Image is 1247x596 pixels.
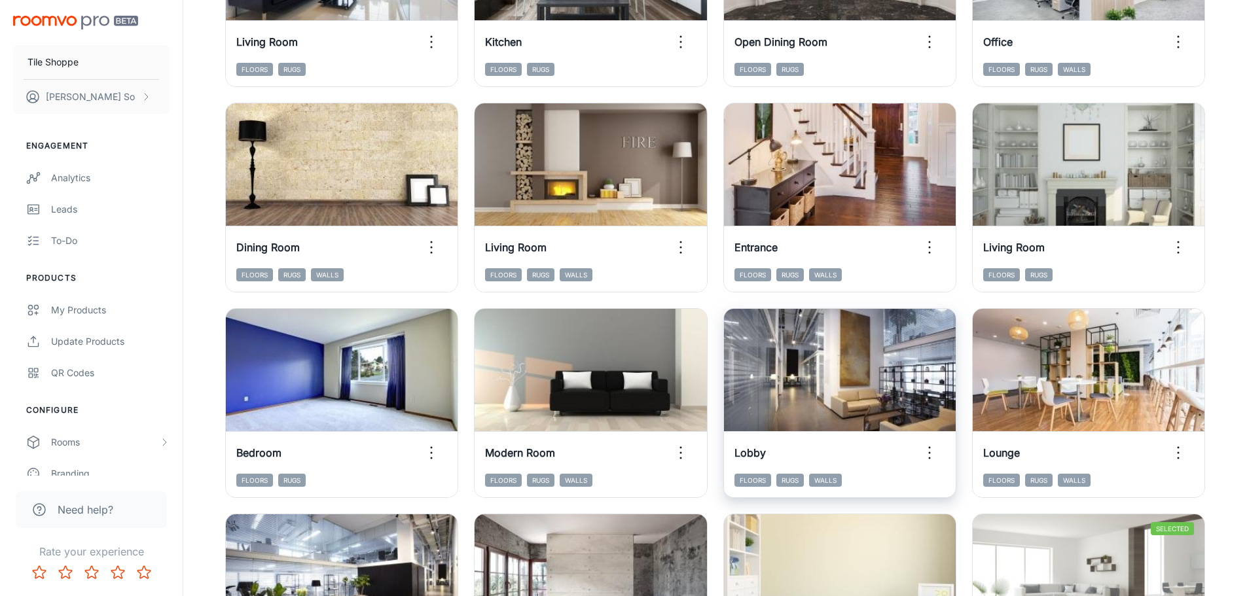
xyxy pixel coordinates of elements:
span: Rugs [1025,63,1053,76]
span: Rugs [1025,268,1053,281]
span: Rugs [776,63,804,76]
span: Rugs [527,268,554,281]
span: Rugs [527,474,554,487]
span: Rugs [278,63,306,76]
span: Floors [983,268,1020,281]
span: Floors [983,63,1020,76]
div: QR Codes [51,366,170,380]
span: Rugs [776,474,804,487]
img: Roomvo PRO Beta [13,16,138,29]
button: Rate 2 star [52,559,79,586]
span: Floors [236,63,273,76]
span: Rugs [278,474,306,487]
div: Update Products [51,334,170,349]
h6: Entrance [734,239,778,255]
span: Floors [485,63,522,76]
span: Floors [485,268,522,281]
span: Floors [734,63,771,76]
span: Floors [485,474,522,487]
h6: Living Room [236,34,298,50]
h6: Kitchen [485,34,522,50]
p: Rate your experience [10,544,172,559]
div: Branding [51,466,170,481]
p: [PERSON_NAME] So [46,90,135,104]
span: Walls [809,268,842,281]
div: Rooms [51,435,159,449]
h6: Lobby [734,445,766,461]
h6: Bedroom [236,445,281,461]
button: Rate 1 star [26,559,52,586]
div: Analytics [51,171,170,185]
span: Walls [311,268,344,281]
h6: Open Dining Room [734,34,827,50]
span: Floors [734,474,771,487]
span: Walls [560,268,592,281]
h6: Lounge [983,445,1020,461]
span: Selected [1151,522,1194,535]
div: To-do [51,234,170,248]
span: Walls [560,474,592,487]
button: Tile Shoppe [13,45,170,79]
div: Leads [51,202,170,217]
span: Rugs [527,63,554,76]
button: [PERSON_NAME] So [13,80,170,114]
h6: Modern Room [485,445,555,461]
span: Walls [1058,63,1091,76]
h6: Office [983,34,1013,50]
button: Rate 3 star [79,559,105,586]
h6: Living Room [983,239,1045,255]
span: Floors [983,474,1020,487]
span: Need help? [58,502,113,517]
h6: Dining Room [236,239,300,255]
button: Rate 5 star [131,559,157,586]
h6: Living Room [485,239,547,255]
p: Tile Shoppe [27,55,79,69]
span: Floors [734,268,771,281]
button: Rate 4 star [105,559,131,586]
span: Walls [1058,474,1091,487]
span: Rugs [776,268,804,281]
span: Floors [236,268,273,281]
span: Rugs [1025,474,1053,487]
span: Walls [809,474,842,487]
span: Rugs [278,268,306,281]
span: Floors [236,474,273,487]
div: My Products [51,303,170,317]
